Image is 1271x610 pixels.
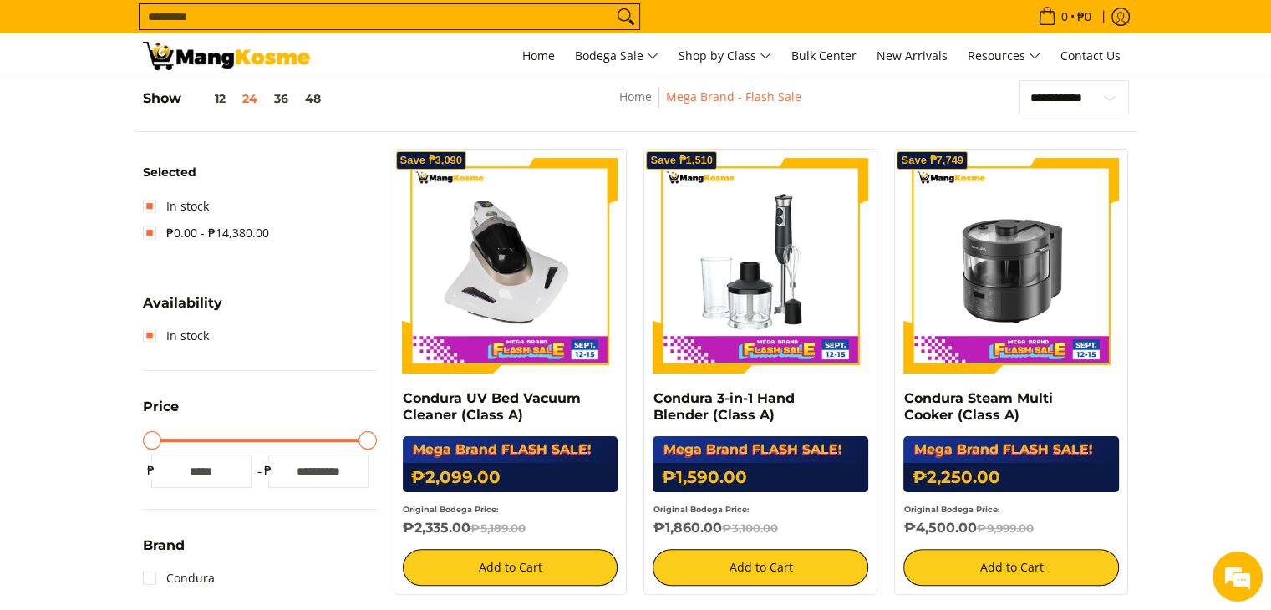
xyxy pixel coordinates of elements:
span: Resources [968,46,1040,67]
a: Contact Us [1052,33,1129,79]
a: Bodega Sale [567,33,667,79]
h6: ₱2,335.00 [403,520,618,536]
span: Save ₱1,510 [650,155,713,165]
div: Chat with us now [87,94,281,115]
button: 12 [181,92,234,105]
del: ₱3,100.00 [721,521,777,535]
textarea: Type your message and hit 'Enter' [8,421,318,480]
a: Resources [959,33,1049,79]
button: Add to Cart [403,549,618,586]
a: Condura [143,565,215,592]
small: Original Bodega Price: [903,505,999,514]
a: Condura 3-in-1 Hand Blender (Class A) [653,390,794,423]
a: In stock [143,193,209,220]
a: Home [619,89,652,104]
span: Bulk Center [791,48,857,64]
span: Availability [143,297,222,310]
span: Contact Us [1060,48,1121,64]
span: 0 [1059,11,1070,23]
span: • [1033,8,1096,26]
img: Condura Steam Multi Cooker (Class A) [903,158,1119,374]
a: Home [514,33,563,79]
button: Add to Cart [903,549,1119,586]
span: ₱ [260,462,277,479]
h6: Selected [143,165,377,180]
button: 24 [234,92,266,105]
a: Condura UV Bed Vacuum Cleaner (Class A) [403,390,581,423]
h5: Show [143,90,329,107]
span: Price [143,400,179,414]
del: ₱9,999.00 [976,521,1033,535]
a: ₱0.00 - ₱14,380.00 [143,220,269,247]
small: Original Bodega Price: [403,505,499,514]
nav: Main Menu [327,33,1129,79]
a: In stock [143,323,209,349]
a: Bulk Center [783,33,865,79]
small: Original Bodega Price: [653,505,749,514]
span: ₱0 [1075,11,1094,23]
a: Condura Steam Multi Cooker (Class A) [903,390,1052,423]
summary: Open [143,297,222,323]
h6: ₱2,250.00 [903,463,1119,492]
img: Condura 3-in-1 Hand Blender (Class A) [653,158,868,374]
del: ₱5,189.00 [470,521,526,535]
button: 36 [266,92,297,105]
button: 48 [297,92,329,105]
img: MANG KOSME MEGA BRAND FLASH SALE: September 12-15, 2025 l Mang Kosme [143,42,310,70]
span: We're online! [97,193,231,362]
summary: Open [143,539,185,565]
a: New Arrivals [868,33,956,79]
h6: ₱2,099.00 [403,463,618,492]
a: Shop by Class [670,33,780,79]
span: Home [522,48,555,64]
span: ₱ [143,462,160,479]
span: Save ₱3,090 [400,155,463,165]
h6: ₱1,590.00 [653,463,868,492]
span: Brand [143,539,185,552]
a: Mega Brand - Flash Sale [666,89,801,104]
button: Add to Cart [653,549,868,586]
button: Search [613,4,639,29]
span: Shop by Class [679,46,771,67]
span: Save ₱7,749 [901,155,963,165]
nav: Breadcrumbs [502,87,918,125]
span: New Arrivals [877,48,948,64]
summary: Open [143,400,179,426]
span: Bodega Sale [575,46,658,67]
h6: ₱1,860.00 [653,520,868,536]
h6: ₱4,500.00 [903,520,1119,536]
img: Condura UV Bed Vacuum Cleaner (Class A) [403,158,618,374]
div: Minimize live chat window [274,8,314,48]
